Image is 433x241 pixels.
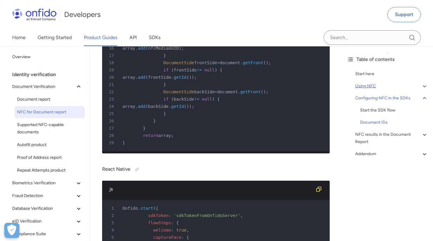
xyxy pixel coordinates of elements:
span: getFront [243,60,263,65]
span: 21 [105,81,118,88]
span: null [204,68,215,72]
span: DocumentSide [163,60,194,65]
button: Biometrics Verification [10,177,85,189]
span: ) [215,68,217,72]
span: ( [187,75,189,80]
div: js [109,186,313,193]
span: ( [171,68,174,72]
span: : [171,228,174,233]
div: Configuring NFC in the SDKs [355,95,428,102]
span: Document Verification [12,83,75,90]
span: backSide [194,89,215,94]
span: != [197,68,202,72]
a: Document IDs [360,119,428,126]
span: : [181,235,184,240]
span: Onfido [122,206,138,211]
span: Supported NFC-capable documents [17,121,82,136]
span: 20 [105,74,118,81]
button: Open Preferences [4,223,19,238]
span: NFC for Document report [17,109,82,116]
span: 25 [105,110,118,117]
span: sdkToken [148,213,168,218]
a: Start here [355,70,428,78]
span: != [194,97,199,102]
span: 'sdkTokenFromOnfidoServer' [174,213,240,218]
a: NFC results in the Document Report [355,131,428,146]
span: 28 [105,132,118,139]
h1: Developers [64,10,101,19]
span: 16 [105,45,118,52]
span: ) [189,75,191,80]
span: } [122,140,125,145]
h4: React Native [102,165,330,174]
span: true [176,228,187,233]
a: API [129,29,137,46]
span: ( [261,89,263,94]
a: Using NFC [355,82,428,90]
span: eID Verification [12,218,75,225]
span: : [171,220,174,225]
a: SDKs [149,29,160,46]
a: Start the SDK flow [360,107,428,114]
span: getFront [240,89,261,94]
span: frontSide [148,75,171,80]
span: 2 [105,212,118,219]
span: add [138,75,146,80]
a: Addendum [355,150,428,158]
span: . [240,60,243,65]
span: DocumentSide [163,89,194,94]
span: document [220,60,240,65]
span: . [135,75,138,80]
span: array [158,133,171,138]
a: Autofill product [15,139,85,151]
span: if [163,97,169,102]
span: getId [174,75,187,80]
span: , [240,213,243,218]
span: ( [153,206,156,211]
span: ( [146,46,148,51]
button: Compliance Suite [10,228,85,240]
span: flowSteps [148,220,171,225]
span: ; [192,104,194,109]
span: welcome [153,228,171,233]
span: ; [194,75,197,80]
span: Fraud Detection [12,192,75,199]
span: Autofill product [17,141,82,149]
span: 3 [105,219,118,226]
button: Fraud Detection [10,190,85,202]
span: Overview [12,53,82,61]
span: 24 [105,103,118,110]
span: Database Verification [12,205,75,212]
span: ( [171,97,174,102]
span: . [169,104,171,109]
span: frontSide [194,60,217,65]
span: ( [184,104,186,109]
span: array [122,46,135,51]
span: Biometrics Verification [12,179,75,187]
a: Support [387,7,421,22]
span: } [143,126,145,131]
div: Table of contents [347,56,428,63]
span: 17 [105,52,118,59]
a: Document report [15,93,85,105]
span: ; [171,133,174,138]
span: add [138,46,146,51]
span: nfcMediaUUID [148,46,179,51]
input: Onfido search input field [324,30,421,45]
span: , [187,228,189,233]
span: Compliance Suite [12,230,75,238]
a: Home [12,29,26,46]
span: array [122,104,135,109]
span: ) [189,104,191,109]
span: ) [212,97,215,102]
a: Repeat Attempts product [15,164,85,176]
span: ; [266,89,268,94]
span: } [163,82,166,87]
span: 22 [105,88,118,95]
span: { [156,206,158,211]
span: frontSide [174,68,197,72]
span: ( [263,60,266,65]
